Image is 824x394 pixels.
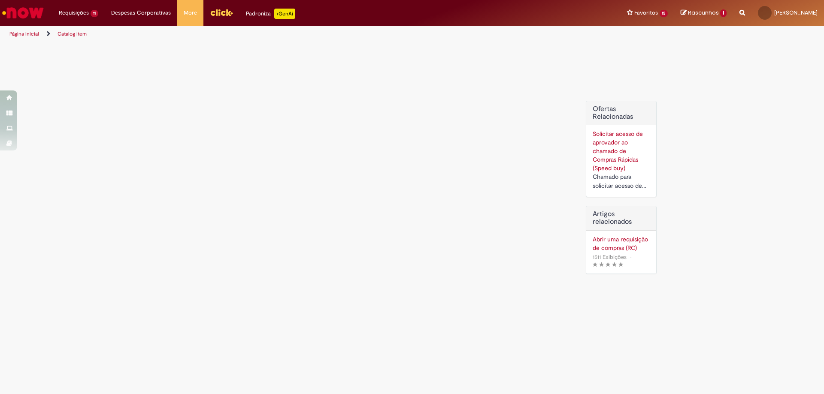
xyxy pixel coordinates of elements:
[593,130,643,172] a: Solicitar acesso de aprovador ao chamado de Compras Rápidas (Speed buy)
[246,9,295,19] div: Padroniza
[660,10,668,17] span: 15
[593,235,650,252] a: Abrir uma requisição de compras (RC)
[774,9,818,16] span: [PERSON_NAME]
[628,251,633,263] span: •
[688,9,719,17] span: Rascunhos
[58,30,87,37] a: Catalog Item
[681,9,727,17] a: Rascunhos
[210,6,233,19] img: click_logo_yellow_360x200.png
[634,9,658,17] span: Favoritos
[1,4,45,21] img: ServiceNow
[59,9,89,17] span: Requisições
[6,26,543,42] ul: Trilhas de página
[593,172,650,190] div: Chamado para solicitar acesso de aprovador ao ticket de Speed buy
[111,9,171,17] span: Despesas Corporativas
[593,253,627,261] span: 1511 Exibições
[586,101,657,197] div: Ofertas Relacionadas
[593,105,650,120] h2: Ofertas Relacionadas
[593,211,650,226] h3: Artigos relacionados
[91,10,98,17] span: 11
[9,30,39,37] a: Página inicial
[184,9,197,17] span: More
[720,9,727,17] span: 1
[274,9,295,19] p: +GenAi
